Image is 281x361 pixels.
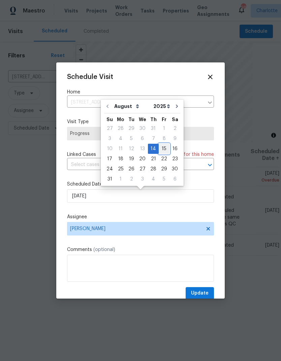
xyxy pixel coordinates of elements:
span: Schedule Visit [67,74,113,80]
div: Tue Aug 26 2025 [126,164,137,174]
div: 8 [159,134,169,143]
div: Tue Jul 29 2025 [126,123,137,134]
div: Mon Sep 01 2025 [115,174,126,184]
div: 28 [115,124,126,133]
label: Assignee [67,214,214,220]
div: 3 [104,134,115,143]
div: Sun Jul 27 2025 [104,123,115,134]
span: Close [207,73,214,81]
div: Thu Sep 04 2025 [148,174,159,184]
div: 16 [169,144,180,154]
div: 24 [104,164,115,174]
label: Visit Type [67,118,214,125]
select: Month [113,101,152,111]
button: Go to previous month [102,100,113,113]
abbr: Thursday [150,117,157,122]
div: 1 [159,124,169,133]
div: Sat Aug 30 2025 [169,164,180,174]
div: Mon Aug 25 2025 [115,164,126,174]
div: Wed Aug 06 2025 [137,134,148,144]
div: 27 [137,164,148,174]
div: 7 [148,134,159,143]
div: Tue Sep 02 2025 [126,174,137,184]
div: Mon Aug 11 2025 [115,144,126,154]
div: 2 [126,174,137,184]
div: Thu Aug 07 2025 [148,134,159,144]
div: 13 [137,144,148,154]
div: 29 [159,164,169,174]
div: 21 [148,154,159,164]
div: Sat Aug 23 2025 [169,154,180,164]
div: 11 [115,144,126,154]
div: 17 [104,154,115,164]
div: 31 [104,174,115,184]
div: 27 [104,124,115,133]
span: (optional) [93,247,115,252]
div: 10 [104,144,115,154]
div: Tue Aug 05 2025 [126,134,137,144]
div: Wed Jul 30 2025 [137,123,148,134]
abbr: Friday [162,117,166,122]
div: Fri Aug 01 2025 [159,123,169,134]
div: Sun Aug 17 2025 [104,154,115,164]
div: 6 [169,174,180,184]
div: Wed Aug 13 2025 [137,144,148,154]
div: 30 [137,124,148,133]
div: Wed Aug 20 2025 [137,154,148,164]
div: 28 [148,164,159,174]
div: Thu Aug 14 2025 [148,144,159,154]
div: Sun Aug 10 2025 [104,144,115,154]
div: 23 [169,154,180,164]
div: Fri Sep 05 2025 [159,174,169,184]
div: 15 [159,144,169,154]
button: Open [205,160,215,170]
input: Select cases [67,160,195,170]
div: Mon Aug 04 2025 [115,134,126,144]
div: Wed Aug 27 2025 [137,164,148,174]
span: Progress [70,130,211,137]
label: Home [67,89,214,95]
div: 4 [115,134,126,143]
div: Sun Aug 31 2025 [104,174,115,184]
div: 20 [137,154,148,164]
div: 4 [148,174,159,184]
div: Thu Jul 31 2025 [148,123,159,134]
div: Sun Aug 03 2025 [104,134,115,144]
div: 31 [148,124,159,133]
div: Mon Aug 18 2025 [115,154,126,164]
div: 9 [169,134,180,143]
span: Update [191,289,209,298]
input: Enter in an address [67,97,204,108]
div: 19 [126,154,137,164]
div: 5 [126,134,137,143]
div: 14 [148,144,159,154]
span: [PERSON_NAME] [70,226,202,231]
div: Sat Aug 16 2025 [169,144,180,154]
div: 18 [115,154,126,164]
div: Fri Aug 22 2025 [159,154,169,164]
div: Thu Aug 28 2025 [148,164,159,174]
input: M/D/YYYY [67,189,214,203]
div: Wed Sep 03 2025 [137,174,148,184]
label: Scheduled Date [67,181,214,188]
div: 6 [137,134,148,143]
div: 22 [159,154,169,164]
span: Linked Cases [67,151,96,158]
div: Thu Aug 21 2025 [148,154,159,164]
div: Sat Aug 09 2025 [169,134,180,144]
div: 3 [137,174,148,184]
button: Go to next month [172,100,182,113]
div: Fri Aug 08 2025 [159,134,169,144]
abbr: Sunday [106,117,113,122]
abbr: Saturday [172,117,178,122]
abbr: Tuesday [128,117,134,122]
div: 26 [126,164,137,174]
select: Year [152,101,172,111]
button: Update [186,287,214,300]
div: Sun Aug 24 2025 [104,164,115,174]
div: 25 [115,164,126,174]
abbr: Monday [117,117,124,122]
div: Sat Sep 06 2025 [169,174,180,184]
div: Tue Aug 12 2025 [126,144,137,154]
div: Tue Aug 19 2025 [126,154,137,164]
